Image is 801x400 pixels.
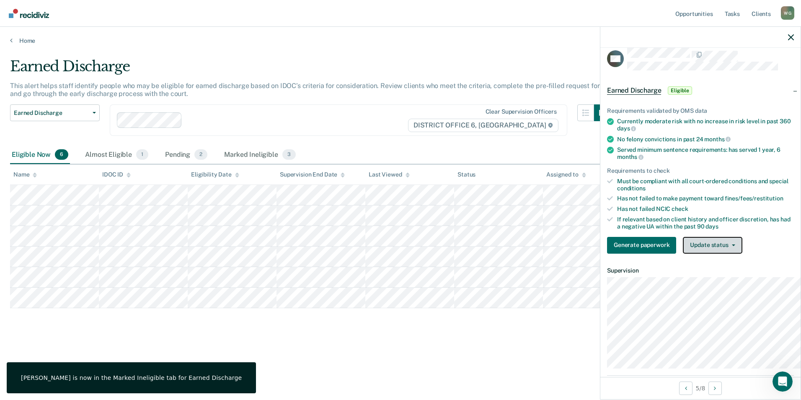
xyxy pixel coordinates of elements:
[607,237,680,254] a: Navigate to form link
[600,77,801,104] div: Earned DischargeEligible
[369,171,409,178] div: Last Viewed
[10,146,70,164] div: Eligible Now
[617,118,794,132] div: Currently moderate risk with no increase in risk level in past 360
[617,195,794,202] div: Has not failed to make payment toward
[9,9,49,18] img: Recidiviz
[163,146,209,164] div: Pending
[704,136,731,143] span: months
[607,167,794,174] div: Requirements to check
[102,171,131,178] div: IDOC ID
[13,171,37,178] div: Name
[672,205,688,212] span: check
[617,153,643,160] span: months
[83,146,150,164] div: Almost Eligible
[10,37,791,44] a: Home
[408,119,558,132] span: DISTRICT OFFICE 6, [GEOGRAPHIC_DATA]
[617,216,794,230] div: If relevant based on client history and officer discretion, has had a negative UA within the past 90
[546,171,586,178] div: Assigned to
[668,86,692,95] span: Eligible
[617,125,636,132] span: days
[617,146,794,161] div: Served minimum sentence requirements: has served 1 year, 6
[191,171,239,178] div: Eligibility Date
[21,374,242,382] div: [PERSON_NAME] is now in the Marked Ineligible tab for Earned Discharge
[55,149,68,160] span: 6
[683,237,742,254] button: Update status
[725,195,783,202] span: fines/fees/restitution
[600,377,801,399] div: 5 / 8
[708,382,722,395] button: Next Opportunity
[14,109,89,117] span: Earned Discharge
[10,58,611,82] div: Earned Discharge
[10,82,607,98] p: This alert helps staff identify people who may be eligible for earned discharge based on IDOC’s c...
[280,171,345,178] div: Supervision End Date
[617,185,646,192] span: conditions
[773,371,793,392] iframe: Intercom live chat
[607,86,661,95] span: Earned Discharge
[282,149,296,160] span: 3
[607,237,676,254] button: Generate paperwork
[457,171,475,178] div: Status
[617,205,794,213] div: Has not failed NCIC
[617,178,794,192] div: Must be compliant with all court-ordered conditions and special
[781,6,794,20] div: W G
[781,6,794,20] button: Profile dropdown button
[679,382,692,395] button: Previous Opportunity
[617,135,794,143] div: No felony convictions in past 24
[136,149,148,160] span: 1
[486,108,557,115] div: Clear supervision officers
[607,107,794,114] div: Requirements validated by OMS data
[194,149,207,160] span: 2
[705,223,718,230] span: days
[607,267,794,274] dt: Supervision
[222,146,297,164] div: Marked Ineligible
